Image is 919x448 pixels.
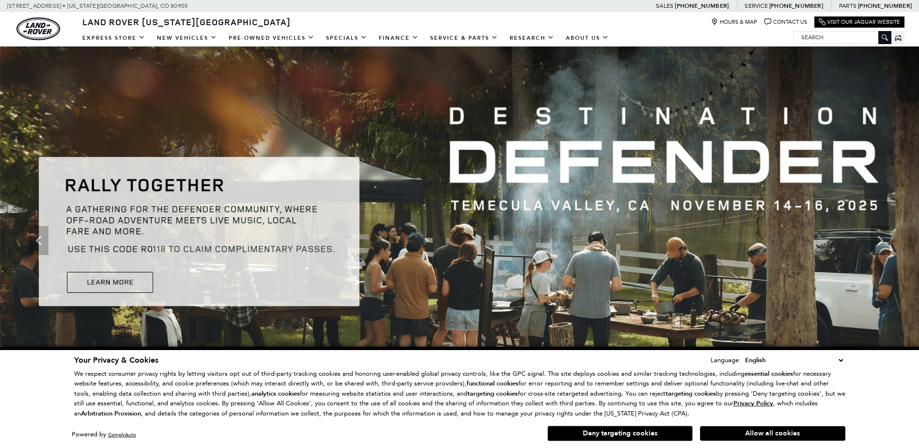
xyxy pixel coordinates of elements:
[745,2,767,9] span: Service
[711,357,741,363] div: Language:
[74,355,158,366] span: Your Privacy & Cookies
[871,226,890,255] div: Next
[745,369,793,378] strong: essential cookies
[743,355,845,366] select: Language Select
[7,2,188,9] a: [STREET_ADDRESS] • [US_STATE][GEOGRAPHIC_DATA], CO 80905
[151,30,223,47] a: New Vehicles
[72,432,136,438] div: Powered by
[373,30,424,47] a: Finance
[858,2,912,10] a: [PHONE_NUMBER]
[504,30,560,47] a: Research
[467,389,518,398] strong: targeting cookies
[700,426,845,441] button: Allow all cookies
[108,432,136,438] a: ComplyAuto
[467,379,518,388] strong: functional cookies
[560,30,615,47] a: About Us
[547,426,693,441] button: Deny targeting cookies
[711,18,757,26] a: Hours & Map
[764,18,807,26] a: Contact Us
[839,2,857,9] span: Parts
[794,32,891,43] input: Search
[77,30,615,47] nav: Main Navigation
[675,2,729,10] a: [PHONE_NUMBER]
[74,369,845,419] p: We respect consumer privacy rights by letting visitors opt out of third-party tracking cookies an...
[29,226,48,255] div: Previous
[656,2,673,9] span: Sales
[81,409,141,418] strong: Arbitration Provision
[77,30,151,47] a: EXPRESS STORE
[733,399,773,408] u: Privacy Policy
[819,18,900,26] a: Visit Our Jaguar Website
[733,400,773,407] a: Privacy Policy
[77,16,296,28] a: Land Rover [US_STATE][GEOGRAPHIC_DATA]
[424,30,504,47] a: Service & Parts
[82,16,291,28] span: Land Rover [US_STATE][GEOGRAPHIC_DATA]
[251,389,300,398] strong: analytics cookies
[320,30,373,47] a: Specials
[223,30,320,47] a: Pre-Owned Vehicles
[16,17,60,40] a: land-rover
[666,389,716,398] strong: targeting cookies
[16,17,60,40] img: Land Rover
[769,2,823,10] a: [PHONE_NUMBER]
